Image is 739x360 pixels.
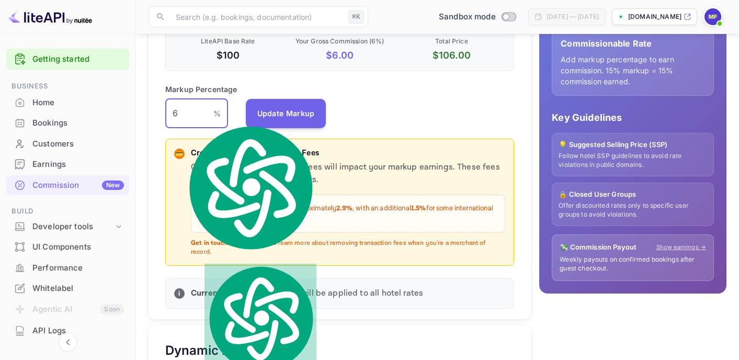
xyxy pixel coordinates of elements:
h5: Dynamic Markup [165,342,269,359]
div: ⌘K [348,10,364,24]
img: LiteAPI logo [8,8,92,25]
p: Markup Percentage [165,84,237,95]
a: Performance [6,258,129,277]
span: Sandbox mode [439,11,496,23]
p: Commissionable Rate [561,37,705,50]
p: LiteAPI Base Rate [174,37,282,46]
a: CommissionNew [6,175,129,195]
p: Your Gross Commission ( 6 %) [286,37,394,46]
div: CommissionNew [6,175,129,196]
p: Credit/Debit Card Processing Fees [191,148,505,160]
div: New [102,181,124,190]
p: Standard processing fees are approximately , with an additional for some international cards. [200,204,496,224]
div: Earnings [6,154,129,175]
a: Whitelabel [6,278,129,298]
p: Offer discounted rates only to specific user groups to avoid violations. [559,201,707,219]
a: Bookings [6,113,129,132]
div: Performance [6,258,129,278]
div: UI Components [32,241,124,253]
button: Collapse navigation [59,333,77,352]
img: logo.svg [184,123,316,252]
p: $ 106.00 [398,48,506,62]
div: [DATE] — [DATE] [547,12,599,21]
span: Business [6,81,129,92]
p: 💡 Suggested Selling Price (SSP) [559,140,707,150]
div: Home [32,97,124,109]
a: Earnings [6,154,129,174]
div: Performance [32,262,124,274]
p: i [178,289,180,298]
input: 0 [165,99,213,128]
p: 6 % markup will be applied to all hotel rates [191,287,505,300]
div: Earnings [32,159,124,171]
p: % [213,108,221,119]
div: API Logs [32,325,124,337]
div: Bookings [32,117,124,129]
p: Weekly payouts on confirmed bookings after guest checkout. [560,255,706,273]
strong: 2.9% [336,204,353,213]
div: Developer tools [6,218,129,236]
p: 💸 Commission Payout [560,242,636,253]
strong: 1.5% [411,204,426,213]
div: Commission [32,179,124,192]
div: Whitelabel [32,283,124,295]
p: Credit/debit card processing fees will impact your markup earnings. These fees are deducted from ... [191,161,505,186]
a: Customers [6,134,129,153]
div: Home [6,93,129,113]
p: 💳 [175,149,183,159]
p: Total Price [398,37,506,46]
p: Key Guidelines [552,110,714,125]
div: Switch to Production mode [435,11,520,23]
a: API Logs [6,321,129,340]
div: Bookings [6,113,129,133]
a: Getting started [32,53,124,65]
div: API Logs [6,321,129,341]
span: Build [6,206,129,217]
div: Customers [6,134,129,154]
a: Show earnings → [656,243,706,252]
div: Customers [32,138,124,150]
div: Developer tools [32,221,113,233]
a: UI Components [6,237,129,256]
p: Add markup percentage to earn commission. 15% markup = 15% commission earned. [561,54,705,87]
p: $100 [174,48,282,62]
p: to learn more about removing transaction fees when you're a merchant of record. [191,239,505,257]
div: UI Components [6,237,129,257]
p: Follow hotel SSP guidelines to avoid rate violations in public domains. [559,152,707,170]
img: mohamed faried [704,8,721,25]
button: Update Markup [246,99,326,128]
p: 🔒 Closed User Groups [559,189,707,200]
p: $ 6.00 [286,48,394,62]
a: Home [6,93,129,112]
div: Whitelabel [6,278,129,299]
input: Search (e.g. bookings, documentation) [169,6,344,27]
div: Getting started [6,49,129,70]
p: [DOMAIN_NAME] [628,12,681,21]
